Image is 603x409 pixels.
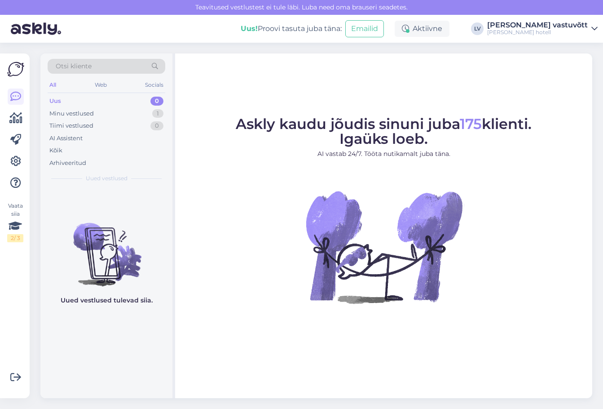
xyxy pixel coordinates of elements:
div: 0 [150,121,163,130]
div: AI Assistent [49,134,83,143]
div: Tiimi vestlused [49,121,93,130]
div: Web [93,79,109,91]
span: Otsi kliente [56,62,92,71]
img: No chats [40,207,172,288]
span: Askly kaudu jõudis sinuni juba klienti. Igaüks loeb. [236,115,532,147]
p: AI vastab 24/7. Tööta nutikamalt juba täna. [236,149,532,159]
a: [PERSON_NAME] vastuvõtt[PERSON_NAME] hotell [487,22,598,36]
span: Uued vestlused [86,174,128,182]
div: 2 / 3 [7,234,23,242]
p: Uued vestlused tulevad siia. [61,296,153,305]
span: 175 [460,115,482,133]
button: Emailid [345,20,384,37]
div: Minu vestlused [49,109,94,118]
div: Aktiivne [395,21,449,37]
div: [PERSON_NAME] hotell [487,29,588,36]
img: No Chat active [303,166,465,328]
img: Askly Logo [7,61,24,78]
div: 0 [150,97,163,106]
div: All [48,79,58,91]
div: Socials [143,79,165,91]
div: Vaata siia [7,202,23,242]
div: Kõik [49,146,62,155]
div: Proovi tasuta juba täna: [241,23,342,34]
div: 1 [152,109,163,118]
div: Arhiveeritud [49,159,86,168]
div: Uus [49,97,61,106]
b: Uus! [241,24,258,33]
div: LV [471,22,484,35]
div: [PERSON_NAME] vastuvõtt [487,22,588,29]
